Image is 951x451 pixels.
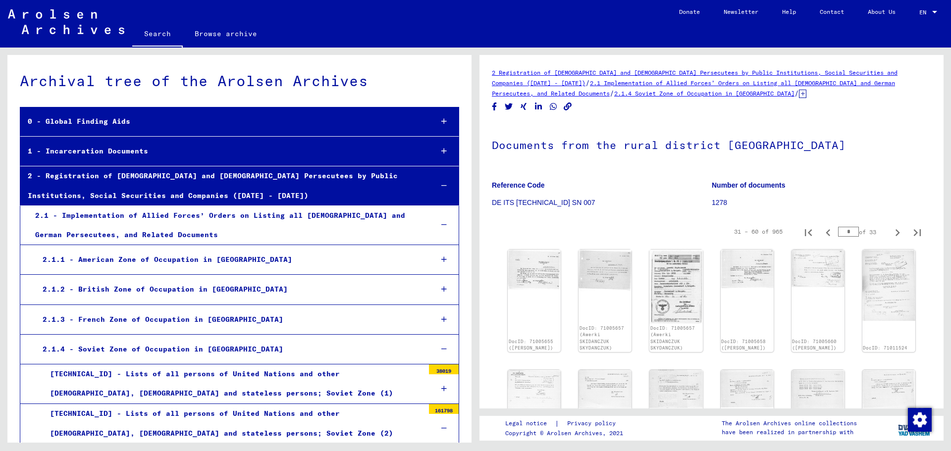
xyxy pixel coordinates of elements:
[862,250,915,321] img: 001.jpg
[794,89,799,98] span: /
[35,340,425,359] div: 2.1.4 - Soviet Zone of Occupation in [GEOGRAPHIC_DATA]
[132,22,183,48] a: Search
[548,100,559,113] button: Share on WhatsApp
[519,100,529,113] button: Share on Xing
[492,181,545,189] b: Reference Code
[28,206,425,245] div: 2.1 - Implementation of Allied Forces’ Orders on Listing all [DEMOGRAPHIC_DATA] and German Persec...
[489,100,500,113] button: Share on Facebook
[492,122,931,166] h1: Documents from the rural district [GEOGRAPHIC_DATA]
[563,100,573,113] button: Copy link
[838,227,888,237] div: of 33
[505,418,628,429] div: |
[649,370,702,408] img: 001.jpg
[505,429,628,438] p: Copyright © Arolsen Archives, 2021
[492,79,895,97] a: 2.1 Implementation of Allied Forces’ Orders on Listing all [DEMOGRAPHIC_DATA] and German Persecut...
[429,364,459,374] div: 38019
[579,250,632,291] img: 001.jpg
[508,250,561,289] img: 001.jpg
[504,100,514,113] button: Share on Twitter
[43,404,424,443] div: [TECHNICAL_ID] - Lists of all persons of United Nations and other [DEMOGRAPHIC_DATA], [DEMOGRAPHI...
[20,142,425,161] div: 1 - Incarceration Documents
[492,69,898,87] a: 2 Registration of [DEMOGRAPHIC_DATA] and [DEMOGRAPHIC_DATA] Persecutees by Public Institutions, S...
[43,364,424,403] div: [TECHNICAL_ID] - Lists of all persons of United Nations and other [DEMOGRAPHIC_DATA], [DEMOGRAPHI...
[559,418,628,429] a: Privacy policy
[8,9,124,34] img: Arolsen_neg.svg
[792,370,845,408] img: 001.jpg
[888,222,907,242] button: Next page
[509,339,553,351] a: DocID: 71005655 ([PERSON_NAME])
[721,339,766,351] a: DocID: 71005658 ([PERSON_NAME])
[792,250,845,287] img: 001.jpg
[722,419,857,428] p: The Arolsen Archives online collections
[580,325,624,351] a: DocID: 71005657 (Awerki SKIDANCZUK SKYDANCZUK)
[907,222,927,242] button: Last page
[798,222,818,242] button: First page
[579,370,632,408] img: 001.jpg
[20,112,425,131] div: 0 - Global Finding Aids
[712,181,786,189] b: Number of documents
[649,250,702,324] img: 002.jpg
[650,325,695,351] a: DocID: 71005657 (Awerki SKIDANCZUK SKYDANCZUK)
[908,408,932,432] img: Change consent
[35,280,425,299] div: 2.1.2 - British Zone of Occupation in [GEOGRAPHIC_DATA]
[429,404,459,414] div: 161798
[722,428,857,437] p: have been realized in partnership with
[734,227,783,236] div: 31 – 60 of 965
[35,310,425,329] div: 2.1.3 - French Zone of Occupation in [GEOGRAPHIC_DATA]
[610,89,614,98] span: /
[183,22,269,46] a: Browse archive
[492,198,711,208] p: DE ITS [TECHNICAL_ID] SN 007
[721,370,774,407] img: 001.jpg
[20,166,425,205] div: 2 - Registration of [DEMOGRAPHIC_DATA] and [DEMOGRAPHIC_DATA] Persecutees by Public Institutions,...
[533,100,544,113] button: Share on LinkedIn
[721,250,774,288] img: 001.jpg
[919,9,930,16] span: EN
[508,370,561,408] img: 001.jpg
[862,370,915,408] img: 001.jpg
[818,222,838,242] button: Previous page
[863,345,907,351] a: DocID: 71011524
[20,70,459,92] div: Archival tree of the Arolsen Archives
[792,339,837,351] a: DocID: 71005660 ([PERSON_NAME])
[614,90,794,97] a: 2.1.4 Soviet Zone of Occupation in [GEOGRAPHIC_DATA]
[896,415,933,440] img: yv_logo.png
[35,250,425,269] div: 2.1.1 - American Zone of Occupation in [GEOGRAPHIC_DATA]
[505,418,555,429] a: Legal notice
[712,198,931,208] p: 1278
[585,78,590,87] span: /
